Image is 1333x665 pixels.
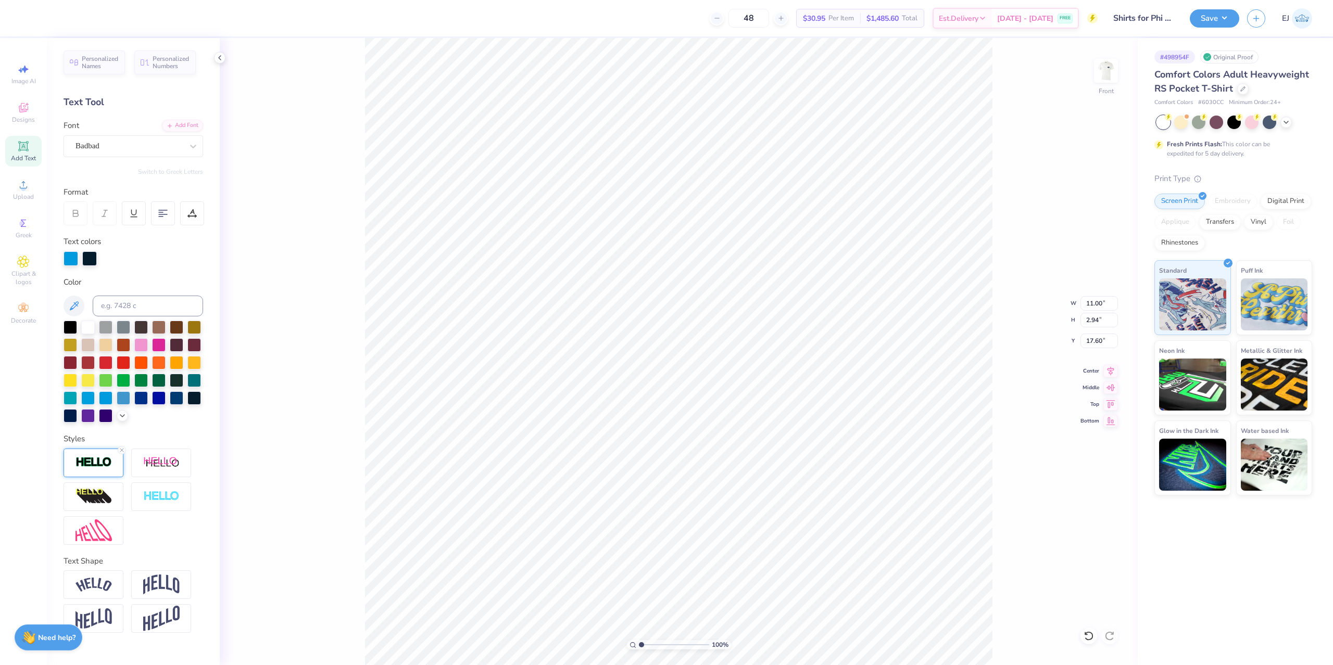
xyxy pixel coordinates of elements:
img: Edgardo Jr [1292,8,1312,29]
span: Standard [1159,265,1187,276]
span: Metallic & Glitter Ink [1241,345,1302,356]
div: Embroidery [1208,194,1257,209]
img: Shadow [143,456,180,469]
div: Transfers [1199,214,1241,230]
div: Screen Print [1154,194,1205,209]
div: Digital Print [1261,194,1311,209]
div: Rhinestones [1154,235,1205,251]
span: Bottom [1080,417,1099,425]
span: Comfort Colors Adult Heavyweight RS Pocket T-Shirt [1154,68,1309,95]
label: Text colors [64,236,101,248]
span: Designs [12,116,35,124]
span: [DATE] - [DATE] [997,13,1053,24]
span: Glow in the Dark Ink [1159,425,1218,436]
span: Water based Ink [1241,425,1289,436]
img: 3d Illusion [76,488,112,505]
div: Vinyl [1244,214,1273,230]
span: Greek [16,231,32,239]
span: Personalized Numbers [153,55,190,70]
strong: Fresh Prints Flash: [1167,140,1222,148]
div: Text Tool [64,95,203,109]
img: Front [1096,60,1116,81]
div: This color can be expedited for 5 day delivery. [1167,139,1295,158]
label: Font [64,120,79,132]
img: Standard [1159,278,1226,330]
span: Comfort Colors [1154,98,1193,107]
img: Free Distort [76,519,112,542]
input: Untitled Design [1105,8,1182,29]
img: Rise [143,606,180,631]
img: Arch [143,574,180,594]
span: Decorate [11,316,36,325]
button: Save [1190,9,1239,28]
span: Personalized Names [82,55,119,70]
div: Applique [1154,214,1196,230]
span: # 6030CC [1198,98,1224,107]
input: e.g. 7428 c [93,296,203,316]
span: Top [1080,401,1099,408]
span: Per Item [828,13,854,24]
span: 100 % [712,640,728,649]
div: Format [64,186,204,198]
img: Flag [76,608,112,629]
div: Text Shape [64,555,203,567]
input: – – [728,9,769,28]
img: Negative Space [143,491,180,503]
div: Front [1099,86,1114,96]
span: $30.95 [803,13,825,24]
span: Image AI [11,77,36,85]
span: FREE [1060,15,1071,22]
img: Glow in the Dark Ink [1159,439,1226,491]
span: Minimum Order: 24 + [1229,98,1281,107]
div: # 498954F [1154,50,1195,63]
span: Upload [13,193,34,201]
img: Puff Ink [1241,278,1308,330]
a: EJ [1282,8,1312,29]
span: Est. Delivery [939,13,978,24]
span: $1,485.60 [866,13,899,24]
span: Total [902,13,917,24]
span: Neon Ink [1159,345,1185,356]
div: Color [64,276,203,288]
span: Add Text [11,154,36,162]
span: Center [1080,367,1099,375]
img: Neon Ink [1159,359,1226,411]
strong: Need help? [38,633,76,643]
span: Middle [1080,384,1099,391]
img: Stroke [76,456,112,468]
span: Clipart & logos [5,270,42,286]
div: Foil [1276,214,1301,230]
div: Print Type [1154,173,1312,185]
img: Metallic & Glitter Ink [1241,359,1308,411]
img: Water based Ink [1241,439,1308,491]
button: Switch to Greek Letters [138,168,203,176]
div: Original Proof [1200,50,1259,63]
img: Arc [76,578,112,592]
div: Styles [64,433,203,445]
span: Puff Ink [1241,265,1263,276]
span: EJ [1282,12,1289,24]
div: Add Font [162,120,203,132]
